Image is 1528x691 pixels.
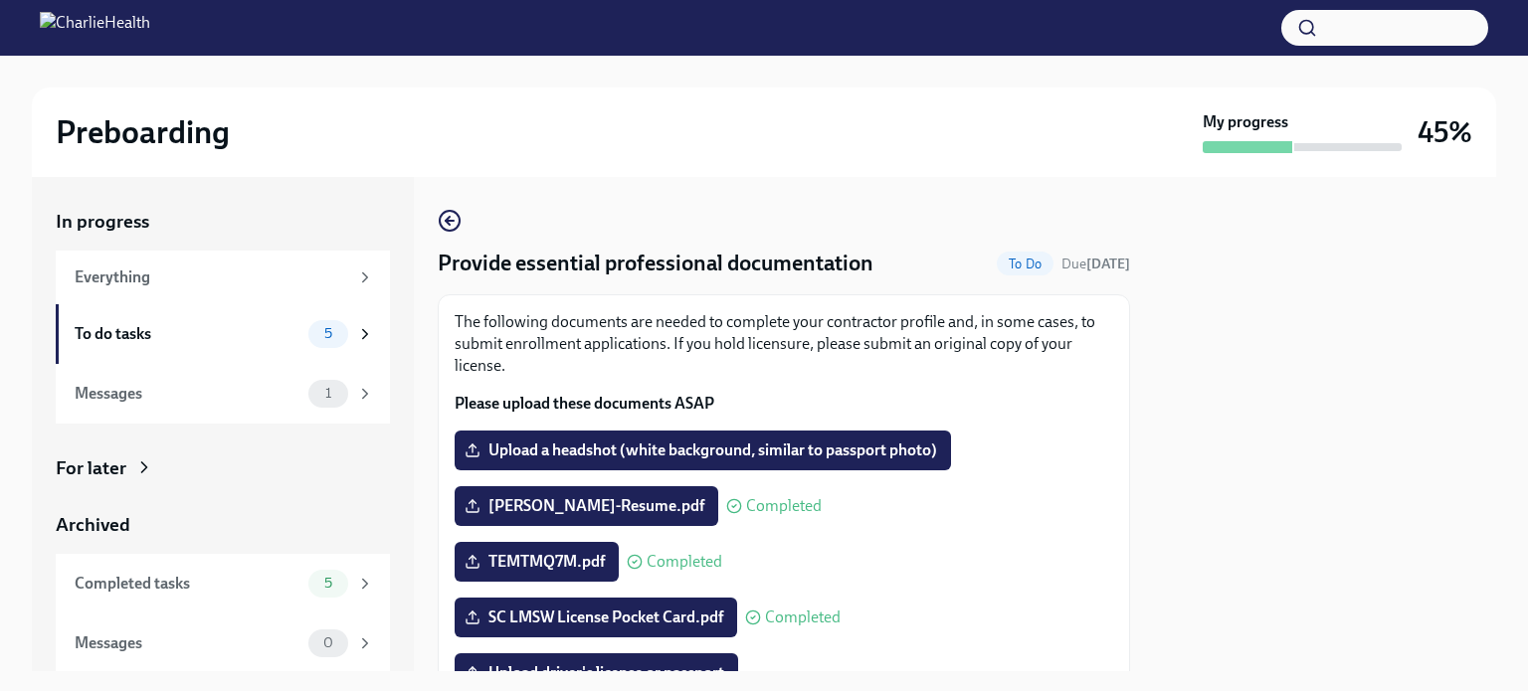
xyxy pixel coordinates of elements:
[56,455,390,481] a: For later
[469,440,937,460] span: Upload a headshot (white background, similar to passport photo)
[455,394,714,413] strong: Please upload these documents ASAP
[455,598,737,637] label: SC LMSW License Pocket Card.pdf
[56,613,390,673] a: Messages0
[455,486,718,526] label: [PERSON_NAME]-Resume.pdf
[647,554,722,570] span: Completed
[1061,256,1130,272] span: Due
[469,607,723,627] span: SC LMSW License Pocket Card.pdf
[40,12,150,44] img: CharlieHealth
[75,632,300,654] div: Messages
[469,496,704,516] span: [PERSON_NAME]-Resume.pdf
[455,431,951,470] label: Upload a headshot (white background, similar to passport photo)
[1203,111,1288,133] strong: My progress
[438,249,873,278] h4: Provide essential professional documentation
[75,573,300,595] div: Completed tasks
[56,304,390,364] a: To do tasks5
[1061,255,1130,273] span: October 6th, 2025 09:00
[56,112,230,152] h2: Preboarding
[469,663,724,683] span: Upload driver's license or passport
[455,542,619,582] label: TEMTMQ7M.pdf
[311,635,345,650] span: 0
[746,498,822,514] span: Completed
[56,364,390,424] a: Messages1
[56,512,390,538] a: Archived
[56,209,390,235] a: In progress
[313,386,343,401] span: 1
[469,552,605,572] span: TEMTMQ7M.pdf
[1418,114,1472,150] h3: 45%
[75,383,300,405] div: Messages
[997,257,1053,271] span: To Do
[56,251,390,304] a: Everything
[75,323,300,345] div: To do tasks
[75,266,348,288] div: Everything
[455,311,1113,377] p: The following documents are needed to complete your contractor profile and, in some cases, to sub...
[56,554,390,613] a: Completed tasks5
[765,609,841,625] span: Completed
[1086,256,1130,272] strong: [DATE]
[312,576,344,591] span: 5
[56,455,126,481] div: For later
[312,326,344,341] span: 5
